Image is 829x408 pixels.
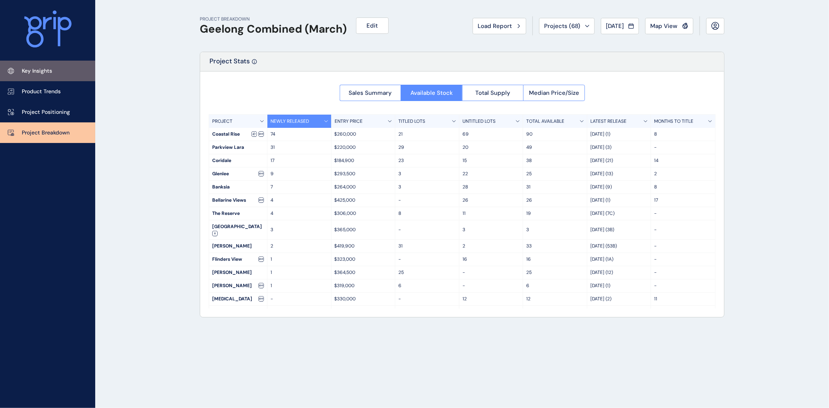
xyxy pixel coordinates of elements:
[209,306,267,319] div: Palomino
[526,197,584,204] p: 26
[478,22,512,30] span: Load Report
[475,89,510,97] span: Total Supply
[209,167,267,180] div: Glenlee
[335,171,392,177] p: $293,500
[335,144,392,151] p: $220,000
[209,154,267,167] div: Coridale
[654,256,712,263] p: -
[590,171,648,177] p: [DATE] (13)
[335,131,392,138] p: $260,000
[654,197,712,204] p: 17
[22,129,70,137] p: Project Breakdown
[462,144,520,151] p: 20
[335,243,392,249] p: $419,900
[590,210,648,217] p: [DATE] (7C)
[590,227,648,233] p: [DATE] (3B)
[654,282,712,289] p: -
[335,184,392,190] p: $264,000
[271,210,328,217] p: 4
[462,157,520,164] p: 15
[410,89,453,97] span: Available Stock
[526,243,584,249] p: 33
[209,57,250,71] p: Project Stats
[654,210,712,217] p: -
[654,118,693,125] p: MONTHS TO TITLE
[271,243,328,249] p: 2
[209,253,267,266] div: Flinders View
[398,197,456,204] p: -
[209,293,267,305] div: [MEDICAL_DATA]
[526,282,584,289] p: 6
[209,240,267,253] div: [PERSON_NAME]
[590,197,648,204] p: [DATE] (1)
[526,256,584,263] p: 16
[654,144,712,151] p: -
[462,85,524,101] button: Total Supply
[398,118,425,125] p: TITLED LOTS
[209,141,267,154] div: Parkview Lara
[601,18,639,34] button: [DATE]
[462,197,520,204] p: 26
[526,269,584,276] p: 25
[539,18,595,34] button: Projects (68)
[335,197,392,204] p: $425,000
[590,256,648,263] p: [DATE] (1A)
[654,227,712,233] p: -
[209,279,267,292] div: [PERSON_NAME]
[398,227,456,233] p: -
[654,131,712,138] p: 8
[367,22,378,30] span: Edit
[335,269,392,276] p: $364,500
[335,157,392,164] p: $184,900
[462,256,520,263] p: 16
[645,18,693,34] button: Map View
[271,131,328,138] p: 74
[654,171,712,177] p: 2
[398,157,456,164] p: 23
[271,118,309,125] p: NEWLY RELEASED
[590,184,648,190] p: [DATE] (9)
[209,207,267,220] div: The Reserve
[335,296,392,302] p: $330,000
[398,131,456,138] p: 21
[271,171,328,177] p: 9
[590,296,648,302] p: [DATE] (2)
[398,243,456,249] p: 31
[349,89,392,97] span: Sales Summary
[462,118,496,125] p: UNTITLED LOTS
[209,220,267,239] div: [GEOGRAPHIC_DATA]
[22,108,70,116] p: Project Positioning
[22,88,61,96] p: Product Trends
[271,227,328,233] p: 3
[473,18,526,34] button: Load Report
[526,171,584,177] p: 25
[401,85,462,101] button: Available Stock
[335,118,363,125] p: ENTRY PRICE
[398,144,456,151] p: 29
[22,67,52,75] p: Key Insights
[590,282,648,289] p: [DATE] (1)
[526,210,584,217] p: 19
[335,210,392,217] p: $306,000
[526,118,564,125] p: TOTAL AVAILABLE
[526,144,584,151] p: 49
[335,282,392,289] p: $319,000
[654,184,712,190] p: 8
[200,16,347,23] p: PROJECT BREAKDOWN
[271,197,328,204] p: 4
[462,243,520,249] p: 2
[590,144,648,151] p: [DATE] (3)
[654,243,712,249] p: -
[529,89,579,97] span: Median Price/Size
[523,85,585,101] button: Median Price/Size
[271,256,328,263] p: 1
[654,157,712,164] p: 14
[462,296,520,302] p: 12
[462,210,520,217] p: 11
[335,227,392,233] p: $365,000
[398,256,456,263] p: -
[462,282,520,289] p: -
[526,157,584,164] p: 38
[271,296,328,302] p: -
[590,131,648,138] p: [DATE] (1)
